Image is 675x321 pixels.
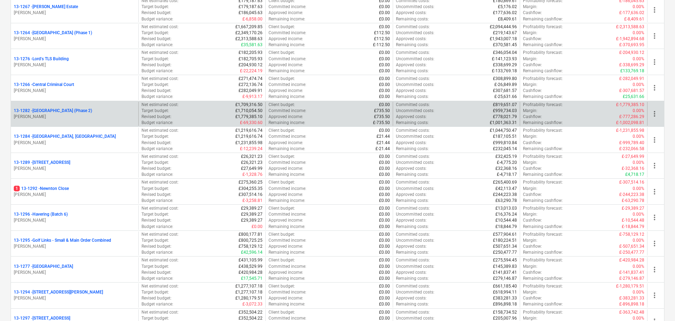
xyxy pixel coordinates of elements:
p: £1,231,855.98 [235,140,263,146]
p: Margin : [523,186,537,192]
p: Cashflow : [523,166,542,172]
p: [PERSON_NAME] [14,217,135,223]
p: [PERSON_NAME] [14,295,135,301]
p: £-282,049.91 [619,76,644,82]
span: 1 [14,186,20,191]
p: £999,810.84 [493,140,517,146]
p: Margin : [523,56,537,62]
p: Approved income : [269,140,303,146]
p: Approved costs : [396,140,427,146]
p: Budget variance : [141,120,173,126]
p: Budget variance : [141,146,173,152]
p: £112.50 [374,36,390,42]
p: £2,313,588.63 [235,36,263,42]
p: Committed income : [269,108,306,114]
p: Client budget : [269,102,295,108]
p: £0.00 [379,24,390,30]
p: Remaining income : [269,146,305,152]
p: £1,219,616.74 [235,128,263,134]
p: [PERSON_NAME] [14,140,135,146]
p: £0.00 [379,88,390,94]
p: [PERSON_NAME] [14,166,135,172]
p: Approved costs : [396,62,427,68]
p: Approved costs : [396,36,427,42]
p: Approved costs : [396,10,427,16]
p: £0.00 [379,160,390,166]
p: 13-1267 - [PERSON_NAME] Estate [14,4,78,10]
p: £282,049.91 [239,88,263,94]
span: more_vert [650,58,659,66]
p: £-6,858.00 [242,16,263,22]
p: Target budget : [141,82,169,88]
p: Target budget : [141,30,169,36]
span: more_vert [650,84,659,92]
p: £0.00 [379,179,390,185]
p: Committed income : [269,4,306,10]
p: £0.00 [379,154,390,160]
span: more_vert [650,213,659,222]
p: Revised budget : [141,88,171,94]
p: Approved income : [269,36,303,42]
p: £-69,330.60 [240,120,263,126]
p: Uncommitted costs : [396,56,434,62]
p: Revised budget : [141,166,171,172]
p: £307,514.16 [239,192,263,198]
p: Client budget : [269,179,295,185]
p: £232,045.14 [493,146,517,152]
p: 0.00% [633,4,644,10]
p: Committed costs : [396,179,430,185]
p: £204,930.12 [239,62,263,68]
p: Remaining costs : [396,120,429,126]
div: 13-1284 -[GEOGRAPHIC_DATA], [GEOGRAPHIC_DATA][PERSON_NAME] [14,134,135,146]
p: Revised budget : [141,10,171,16]
p: Remaining cashflow : [523,94,563,100]
span: more_vert [650,6,659,14]
p: 13-1294 - [STREET_ADDRESS][PERSON_NAME] [14,289,103,295]
p: £1,219,616.74 [235,134,263,140]
p: Uncommitted costs : [396,30,434,36]
p: £-1,002,098.81 [616,120,644,126]
p: Profitability forecast : [523,50,563,56]
p: £0.00 [379,186,390,192]
p: Margin : [523,160,537,166]
p: £1,044,750.47 [490,128,517,134]
p: 0.00% [633,134,644,140]
p: £177,636.02 [493,10,517,16]
p: Target budget : [141,4,169,10]
p: Budget variance : [141,198,173,204]
p: £-9,913.17 [242,94,263,100]
p: £-21.44 [375,146,390,152]
p: £-141,123.93 [492,56,517,62]
p: Committed costs : [396,24,430,30]
p: £-232,066.58 [619,146,644,152]
p: Client budget : [269,76,295,82]
p: £-32,368.16 [622,166,644,172]
p: £133,769.18 [620,68,644,74]
p: £959,734.03 [493,108,517,114]
p: £0.00 [379,50,390,56]
p: Target budget : [141,160,169,166]
p: Committed income : [269,56,306,62]
p: £32,425.19 [495,154,517,160]
p: Approved costs : [396,192,427,198]
p: 0.00% [633,56,644,62]
p: Profitability forecast : [523,128,563,134]
p: Margin : [523,82,537,88]
p: Remaining costs : [396,94,429,100]
p: Remaining income : [269,42,305,48]
p: Profitability forecast : [523,102,563,108]
p: Net estimated cost : [141,154,179,160]
p: 13-1266 - Central Criminal Court [14,82,74,88]
p: Budget variance : [141,16,173,22]
div: 13-1266 -Central Criminal Court[PERSON_NAME] [14,82,135,94]
p: £0.00 [379,68,390,74]
p: Committed costs : [396,128,430,134]
p: Budget variance : [141,42,173,48]
p: Client budget : [269,24,295,30]
p: £-12,239.24 [240,146,263,152]
p: Remaining income : [269,172,305,178]
p: £-735.50 [373,120,390,126]
p: £5,176.02 [498,4,517,10]
p: £182,705.93 [239,56,263,62]
p: Approved income : [269,10,303,16]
